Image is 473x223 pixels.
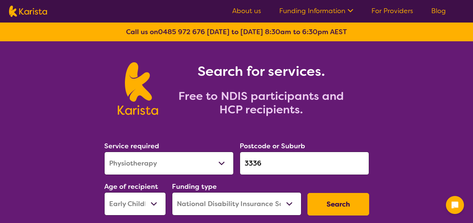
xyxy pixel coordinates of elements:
a: Funding Information [279,6,353,15]
b: Call us on [DATE] to [DATE] 8:30am to 6:30pm AEST [126,27,347,36]
h2: Free to NDIS participants and HCP recipients. [167,89,355,116]
label: Postcode or Suburb [240,142,305,151]
label: Age of recipient [104,182,158,191]
a: Blog [431,6,446,15]
a: 0485 972 676 [158,27,205,36]
a: For Providers [371,6,413,15]
img: Karista logo [118,62,158,115]
a: About us [232,6,261,15]
input: Type [240,152,369,175]
label: Service required [104,142,159,151]
label: Funding type [172,182,217,191]
img: Karista logo [9,6,47,17]
button: Search [307,193,369,215]
h1: Search for services. [167,62,355,80]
